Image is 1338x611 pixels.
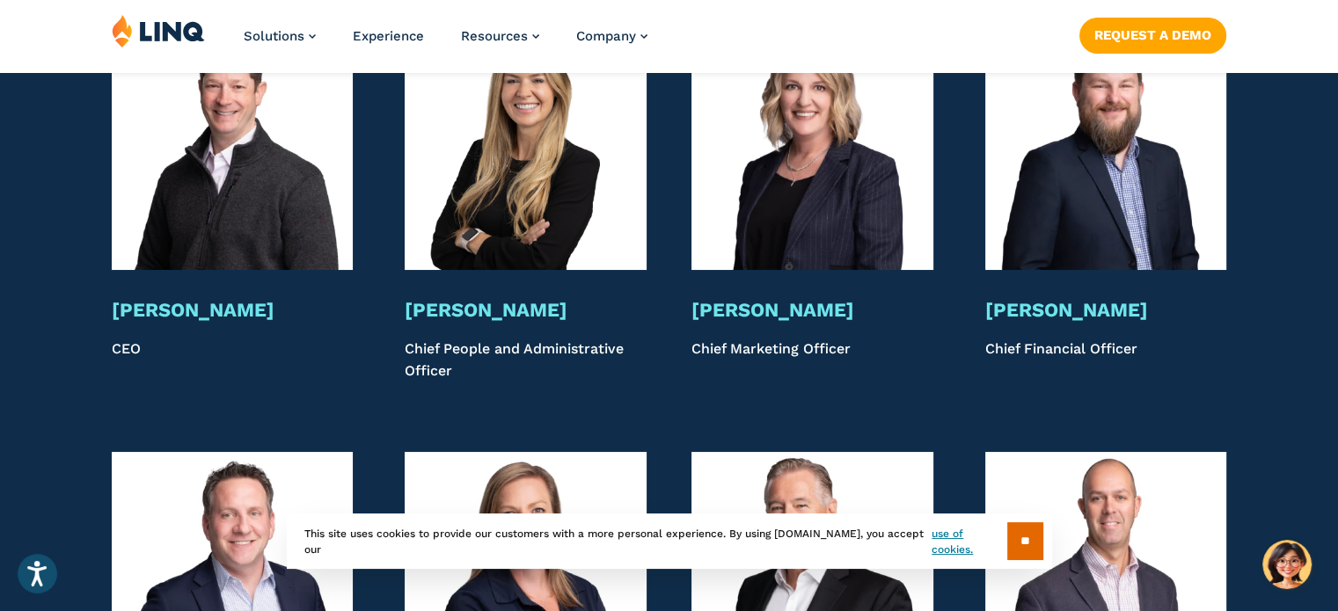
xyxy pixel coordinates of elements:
[112,28,354,270] img: Bryan Jones Headshot
[985,28,1227,270] img: Cody Draper Headshot
[691,28,933,270] img: Christine Pribilski Headshot
[1079,14,1226,53] nav: Button Navigation
[691,338,933,382] p: Chief Marketing Officer
[576,28,647,44] a: Company
[405,298,647,323] h3: [PERSON_NAME]
[244,28,316,44] a: Solutions
[244,14,647,72] nav: Primary Navigation
[461,28,539,44] a: Resources
[576,28,636,44] span: Company
[287,513,1052,569] div: This site uses cookies to provide our customers with a more personal experience. By using [DOMAIN...
[985,338,1227,382] p: Chief Financial Officer
[112,298,354,323] h3: [PERSON_NAME]
[353,28,424,44] a: Experience
[461,28,528,44] span: Resources
[932,526,1006,557] a: use of cookies.
[1079,18,1226,53] a: Request a Demo
[112,14,205,47] img: LINQ | K‑12 Software
[405,28,647,270] img: Catherine Duke Headshot
[405,338,647,382] p: Chief People and Administrative Officer
[244,28,304,44] span: Solutions
[112,338,354,382] p: CEO
[1262,540,1312,589] button: Hello, have a question? Let’s chat.
[985,298,1227,323] h3: [PERSON_NAME]
[691,298,933,323] h3: [PERSON_NAME]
